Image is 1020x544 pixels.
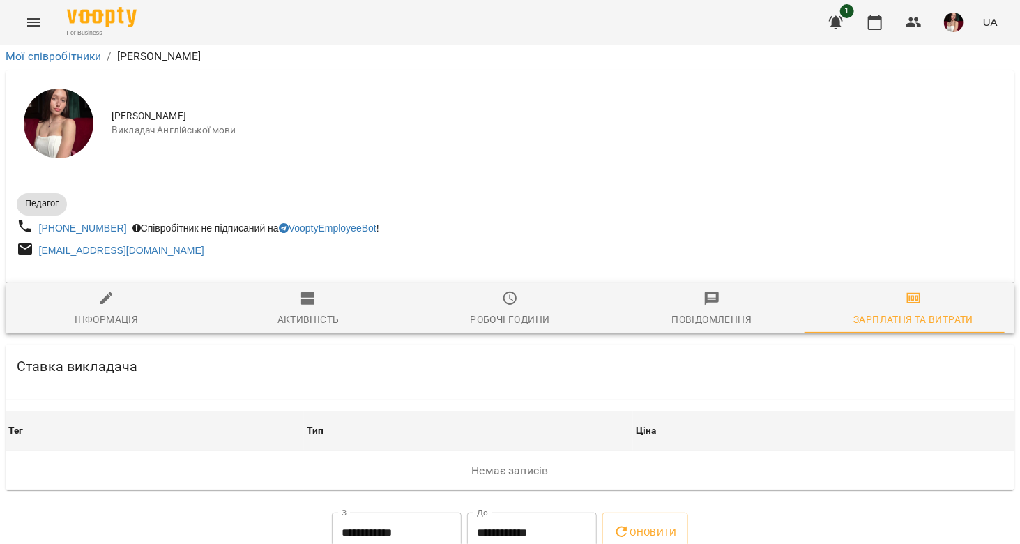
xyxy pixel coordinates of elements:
[112,109,1003,123] span: [PERSON_NAME]
[117,48,201,65] p: [PERSON_NAME]
[39,222,127,234] a: [PHONE_NUMBER]
[840,4,854,18] span: 1
[8,462,1012,479] p: Немає записів
[944,13,964,32] img: 59be0d6c32f31d9bcb4a2b9b97589b8b.jpg
[277,311,340,328] div: Активність
[983,15,998,29] span: UA
[112,123,1003,137] span: Викладач Англійської мови
[6,411,304,451] th: Тег
[614,524,677,541] span: Оновити
[17,197,67,210] span: Педагог
[39,245,204,256] a: [EMAIL_ADDRESS][DOMAIN_NAME]
[977,9,1003,35] button: UA
[6,48,1014,65] nav: breadcrumb
[107,48,112,65] li: /
[67,29,137,38] span: For Business
[67,7,137,27] img: Voopty Logo
[672,311,752,328] div: Повідомлення
[633,411,1014,451] th: Ціна
[6,50,102,63] a: Мої співробітники
[17,6,50,39] button: Menu
[130,218,382,238] div: Співробітник не підписаний на !
[24,89,93,158] img: Дудіна Крістіна
[304,411,633,451] th: Тип
[279,222,376,234] a: VooptyEmployeeBot
[75,311,138,328] div: Інформація
[470,311,549,328] div: Робочі години
[17,356,137,377] h6: Ставка викладача
[853,311,973,328] div: Зарплатня та Витрати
